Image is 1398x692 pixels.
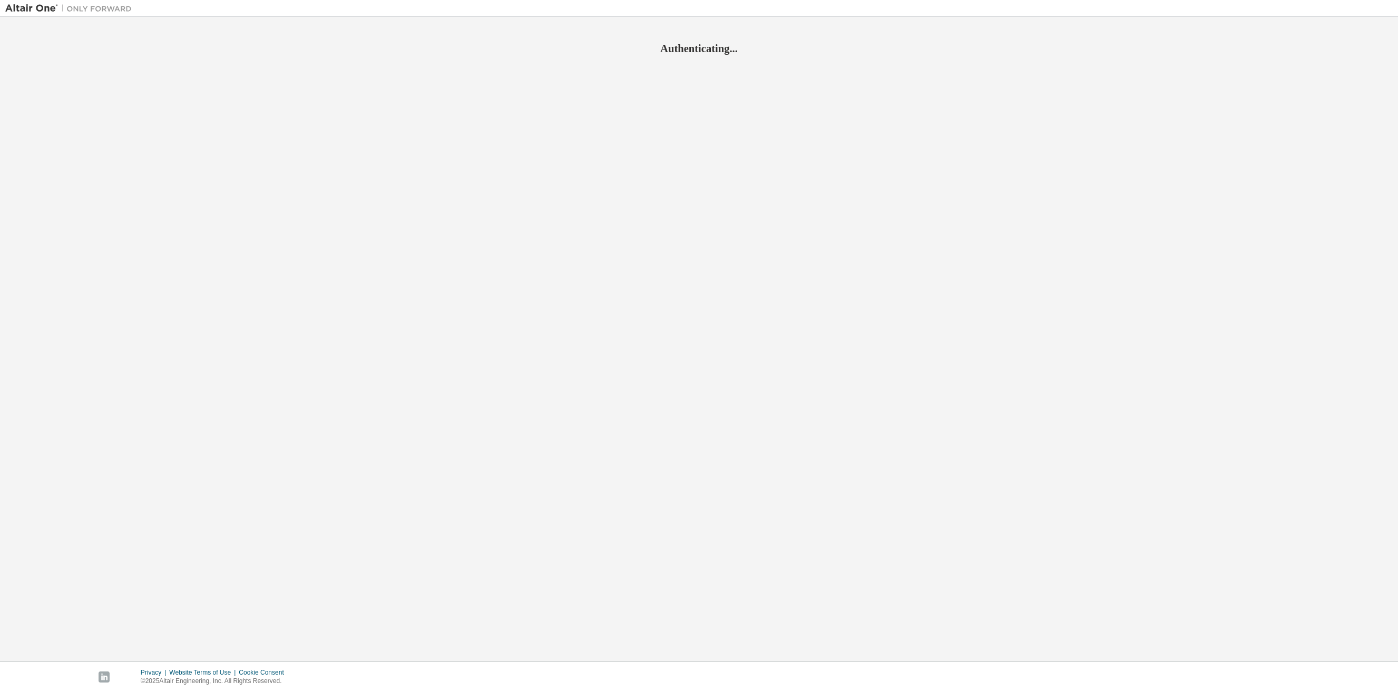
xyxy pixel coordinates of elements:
div: Website Terms of Use [169,668,239,677]
div: Privacy [141,668,169,677]
img: Altair One [5,3,137,14]
div: Cookie Consent [239,668,290,677]
h2: Authenticating... [5,42,1393,55]
p: © 2025 Altair Engineering, Inc. All Rights Reserved. [141,677,290,686]
img: linkedin.svg [99,671,110,683]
